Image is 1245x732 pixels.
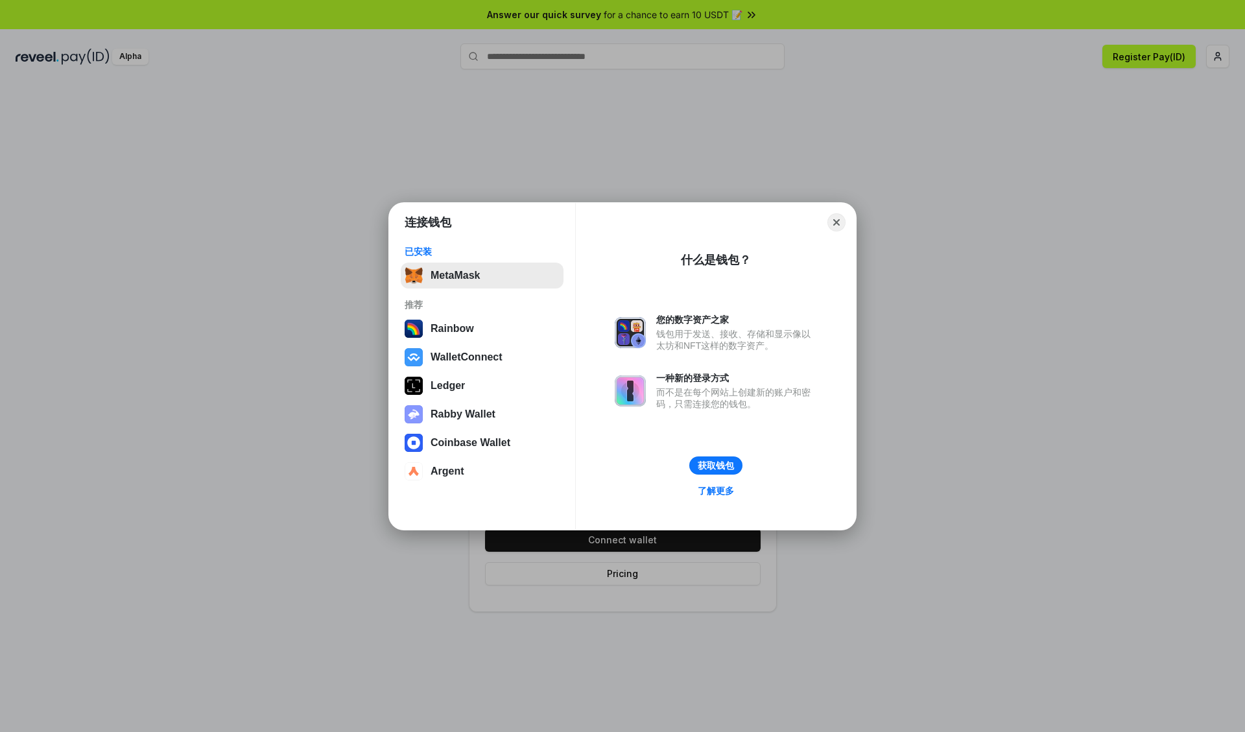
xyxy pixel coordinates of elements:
[405,377,423,395] img: svg+xml,%3Csvg%20xmlns%3D%22http%3A%2F%2Fwww.w3.org%2F2000%2Fsvg%22%20width%3D%2228%22%20height%3...
[401,458,563,484] button: Argent
[405,299,560,311] div: 推荐
[405,266,423,285] img: svg+xml,%3Csvg%20fill%3D%22none%22%20height%3D%2233%22%20viewBox%3D%220%200%2035%2033%22%20width%...
[405,215,451,230] h1: 连接钱包
[615,317,646,348] img: svg+xml,%3Csvg%20xmlns%3D%22http%3A%2F%2Fwww.w3.org%2F2000%2Fsvg%22%20fill%3D%22none%22%20viewBox...
[405,320,423,338] img: svg+xml,%3Csvg%20width%3D%22120%22%20height%3D%22120%22%20viewBox%3D%220%200%20120%20120%22%20fil...
[698,485,734,497] div: 了解更多
[431,408,495,420] div: Rabby Wallet
[405,246,560,257] div: 已安装
[401,401,563,427] button: Rabby Wallet
[698,460,734,471] div: 获取钱包
[405,348,423,366] img: svg+xml,%3Csvg%20width%3D%2228%22%20height%3D%2228%22%20viewBox%3D%220%200%2028%2028%22%20fill%3D...
[656,328,817,351] div: 钱包用于发送、接收、存储和显示像以太坊和NFT这样的数字资产。
[401,263,563,289] button: MetaMask
[405,405,423,423] img: svg+xml,%3Csvg%20xmlns%3D%22http%3A%2F%2Fwww.w3.org%2F2000%2Fsvg%22%20fill%3D%22none%22%20viewBox...
[401,373,563,399] button: Ledger
[656,314,817,325] div: 您的数字资产之家
[401,316,563,342] button: Rainbow
[431,270,480,281] div: MetaMask
[431,466,464,477] div: Argent
[656,386,817,410] div: 而不是在每个网站上创建新的账户和密码，只需连接您的钱包。
[405,434,423,452] img: svg+xml,%3Csvg%20width%3D%2228%22%20height%3D%2228%22%20viewBox%3D%220%200%2028%2028%22%20fill%3D...
[690,482,742,499] a: 了解更多
[431,380,465,392] div: Ledger
[401,344,563,370] button: WalletConnect
[689,456,742,475] button: 获取钱包
[615,375,646,407] img: svg+xml,%3Csvg%20xmlns%3D%22http%3A%2F%2Fwww.w3.org%2F2000%2Fsvg%22%20fill%3D%22none%22%20viewBox...
[656,372,817,384] div: 一种新的登录方式
[401,430,563,456] button: Coinbase Wallet
[431,351,503,363] div: WalletConnect
[681,252,751,268] div: 什么是钱包？
[827,213,846,231] button: Close
[431,437,510,449] div: Coinbase Wallet
[431,323,474,335] div: Rainbow
[405,462,423,480] img: svg+xml,%3Csvg%20width%3D%2228%22%20height%3D%2228%22%20viewBox%3D%220%200%2028%2028%22%20fill%3D...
